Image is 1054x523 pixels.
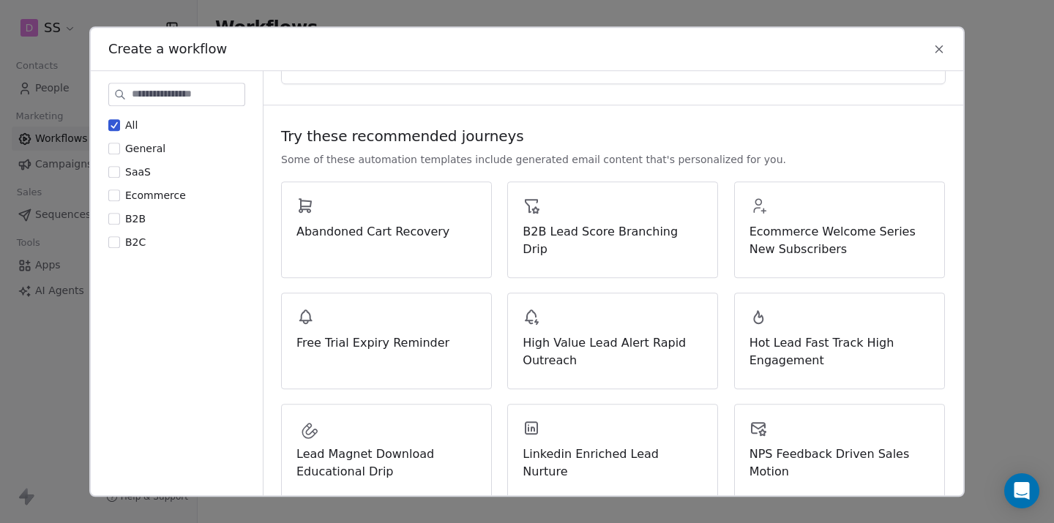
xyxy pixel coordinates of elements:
div: Open Intercom Messenger [1004,473,1039,508]
button: Ecommerce [108,188,120,203]
span: Create a workflow [108,39,227,59]
span: Try these recommended journeys [281,126,524,146]
span: All [125,119,138,131]
span: General [125,143,165,154]
button: General [108,141,120,156]
button: All [108,118,120,132]
span: Linkedin Enriched Lead Nurture [523,445,703,481]
span: Ecommerce [125,189,186,201]
span: NPS Feedback Driven Sales Motion [750,445,930,481]
span: Hot Lead Fast Track High Engagement [750,334,930,369]
span: Ecommerce Welcome Series New Subscribers [750,223,930,258]
span: Abandoned Cart Recovery [296,223,476,241]
span: B2B [125,213,146,225]
span: Free Trial Expiry Reminder [296,334,476,352]
span: High Value Lead Alert Rapid Outreach [523,334,703,369]
button: B2B [108,211,120,226]
button: B2C [108,235,120,249]
span: Some of these automation templates include generated email content that's personalized for you. [281,152,786,167]
span: Lead Magnet Download Educational Drip [296,445,476,481]
button: SaaS [108,165,120,179]
span: B2B Lead Score Branching Drip [523,223,703,258]
span: B2C [125,236,146,248]
span: SaaS [125,166,151,178]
